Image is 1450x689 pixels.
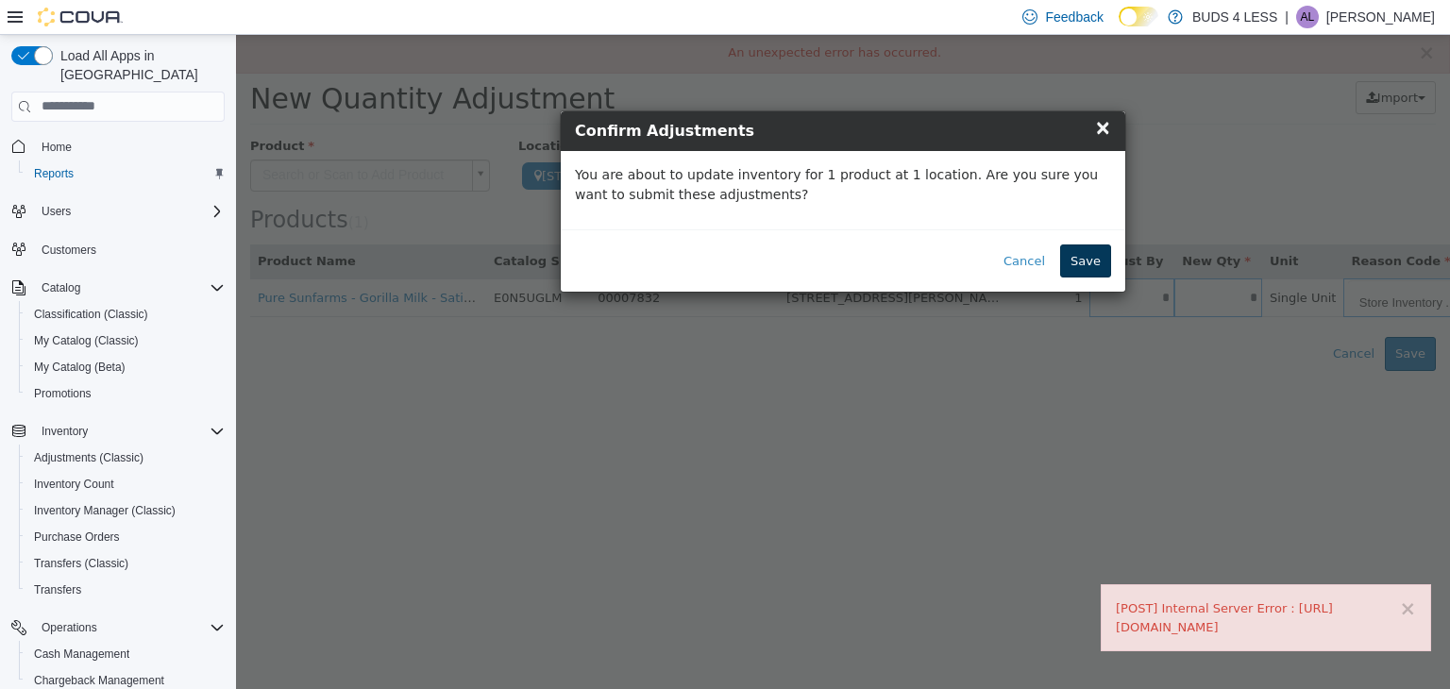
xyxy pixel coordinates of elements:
[34,386,92,401] span: Promotions
[1119,7,1158,26] input: Dark Mode
[34,277,225,299] span: Catalog
[53,46,225,84] span: Load All Apps in [GEOGRAPHIC_DATA]
[34,673,164,688] span: Chargeback Management
[26,526,225,548] span: Purchase Orders
[38,8,123,26] img: Cova
[34,420,225,443] span: Inventory
[26,579,225,601] span: Transfers
[4,418,232,445] button: Inventory
[34,616,105,639] button: Operations
[42,140,72,155] span: Home
[34,239,104,261] a: Customers
[1119,26,1120,27] span: Dark Mode
[34,136,79,159] a: Home
[34,450,143,465] span: Adjustments (Classic)
[26,329,146,352] a: My Catalog (Classic)
[34,200,78,223] button: Users
[26,643,137,665] a: Cash Management
[34,277,88,299] button: Catalog
[34,200,225,223] span: Users
[824,210,875,244] button: Save
[1163,564,1180,584] button: ×
[34,647,129,662] span: Cash Management
[4,275,232,301] button: Catalog
[26,473,122,496] a: Inventory Count
[26,356,133,378] a: My Catalog (Beta)
[19,471,232,497] button: Inventory Count
[26,329,225,352] span: My Catalog (Classic)
[19,577,232,603] button: Transfers
[42,280,80,295] span: Catalog
[26,303,225,326] span: Classification (Classic)
[34,307,148,322] span: Classification (Classic)
[26,552,225,575] span: Transfers (Classic)
[19,550,232,577] button: Transfers (Classic)
[4,236,232,263] button: Customers
[34,238,225,261] span: Customers
[34,529,120,545] span: Purchase Orders
[1301,6,1315,28] span: AL
[26,303,156,326] a: Classification (Classic)
[34,616,225,639] span: Operations
[26,356,225,378] span: My Catalog (Beta)
[1285,6,1289,28] p: |
[19,354,232,380] button: My Catalog (Beta)
[26,643,225,665] span: Cash Management
[42,620,97,635] span: Operations
[34,503,176,518] span: Inventory Manager (Classic)
[26,526,127,548] a: Purchase Orders
[26,162,81,185] a: Reports
[880,564,1180,601] div: [POST] Internal Server Error : [URL][DOMAIN_NAME]
[4,133,232,160] button: Home
[34,477,114,492] span: Inventory Count
[26,473,225,496] span: Inventory Count
[26,579,89,601] a: Transfers
[26,446,225,469] span: Adjustments (Classic)
[26,382,225,405] span: Promotions
[19,641,232,667] button: Cash Management
[26,499,183,522] a: Inventory Manager (Classic)
[858,81,875,104] span: ×
[26,499,225,522] span: Inventory Manager (Classic)
[26,552,136,575] a: Transfers (Classic)
[19,445,232,471] button: Adjustments (Classic)
[339,130,875,170] p: You are about to update inventory for 1 product at 1 location. Are you sure you want to submit th...
[1296,6,1319,28] div: Amber LaRoque
[26,382,99,405] a: Promotions
[34,333,139,348] span: My Catalog (Classic)
[26,162,225,185] span: Reports
[19,160,232,187] button: Reports
[4,614,232,641] button: Operations
[1326,6,1435,28] p: [PERSON_NAME]
[339,85,875,108] h4: Confirm Adjustments
[1192,6,1277,28] p: BUDS 4 LESS
[19,328,232,354] button: My Catalog (Classic)
[19,524,232,550] button: Purchase Orders
[42,204,71,219] span: Users
[34,556,128,571] span: Transfers (Classic)
[19,301,232,328] button: Classification (Classic)
[19,380,232,407] button: Promotions
[34,582,81,597] span: Transfers
[34,166,74,181] span: Reports
[26,446,151,469] a: Adjustments (Classic)
[34,135,225,159] span: Home
[4,198,232,225] button: Users
[1045,8,1103,26] span: Feedback
[19,497,232,524] button: Inventory Manager (Classic)
[42,243,96,258] span: Customers
[34,420,95,443] button: Inventory
[757,210,819,244] button: Cancel
[34,360,126,375] span: My Catalog (Beta)
[42,424,88,439] span: Inventory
